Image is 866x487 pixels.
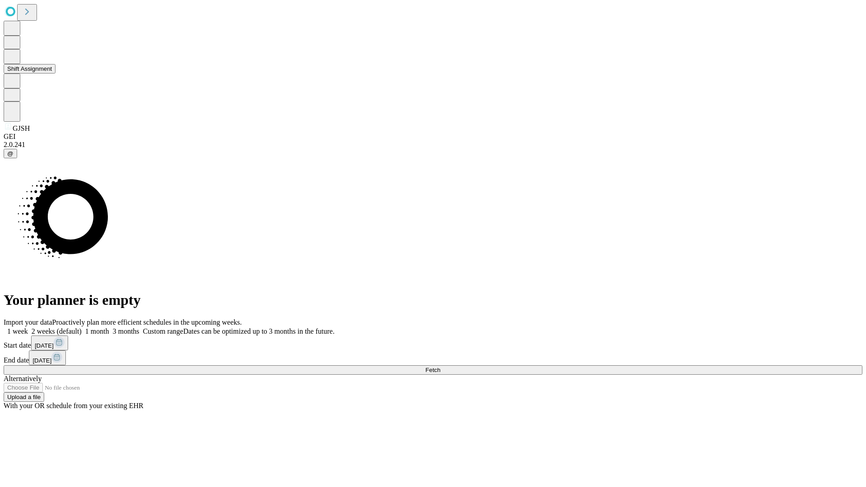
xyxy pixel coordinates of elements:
[32,327,82,335] span: 2 weeks (default)
[4,365,862,375] button: Fetch
[7,150,14,157] span: @
[425,367,440,373] span: Fetch
[183,327,334,335] span: Dates can be optimized up to 3 months in the future.
[4,318,52,326] span: Import your data
[29,350,66,365] button: [DATE]
[113,327,139,335] span: 3 months
[4,375,41,382] span: Alternatively
[4,64,55,74] button: Shift Assignment
[4,350,862,365] div: End date
[4,149,17,158] button: @
[4,335,862,350] div: Start date
[31,335,68,350] button: [DATE]
[13,124,30,132] span: GJSH
[4,141,862,149] div: 2.0.241
[32,357,51,364] span: [DATE]
[4,292,862,308] h1: Your planner is empty
[4,402,143,409] span: With your OR schedule from your existing EHR
[4,133,862,141] div: GEI
[143,327,183,335] span: Custom range
[52,318,242,326] span: Proactively plan more efficient schedules in the upcoming weeks.
[4,392,44,402] button: Upload a file
[85,327,109,335] span: 1 month
[7,327,28,335] span: 1 week
[35,342,54,349] span: [DATE]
